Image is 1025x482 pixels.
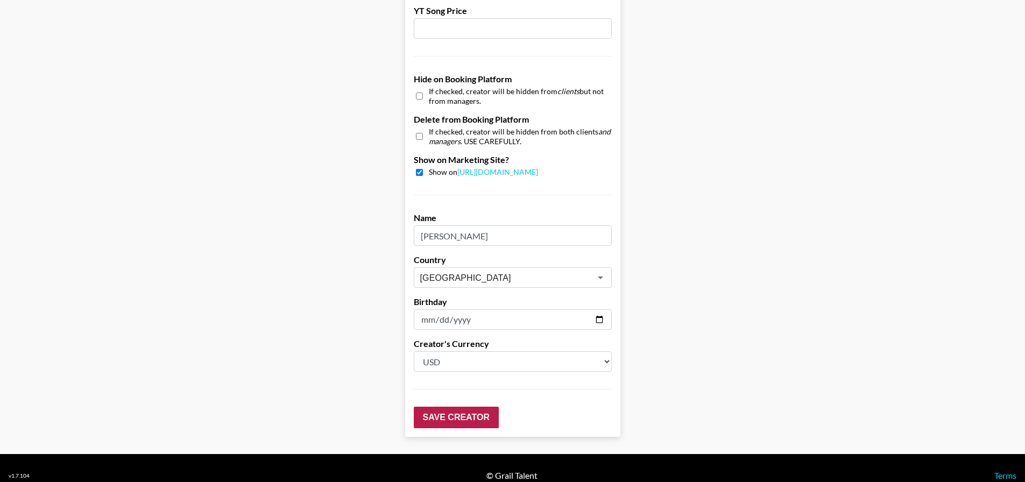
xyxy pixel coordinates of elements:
[414,212,612,223] label: Name
[414,154,612,165] label: Show on Marketing Site?
[429,127,611,146] em: and managers
[429,167,538,178] span: Show on
[429,87,612,105] span: If checked, creator will be hidden from but not from managers.
[429,127,612,146] span: If checked, creator will be hidden from both clients . USE CAREFULLY.
[414,74,612,84] label: Hide on Booking Platform
[414,254,612,265] label: Country
[414,114,612,125] label: Delete from Booking Platform
[486,470,538,481] div: © Grail Talent
[994,470,1016,480] a: Terms
[9,472,30,479] div: v 1.7.104
[457,167,538,176] a: [URL][DOMAIN_NAME]
[414,407,499,428] input: Save Creator
[593,270,608,285] button: Open
[557,87,579,96] em: clients
[414,5,612,16] label: YT Song Price
[414,338,612,349] label: Creator's Currency
[414,296,612,307] label: Birthday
